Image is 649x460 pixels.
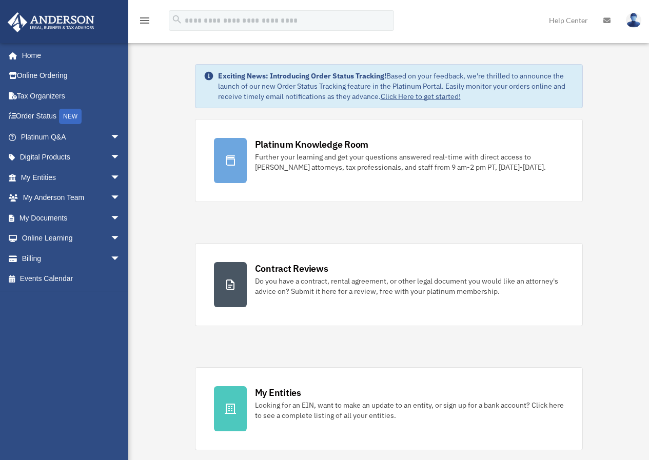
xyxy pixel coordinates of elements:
[7,167,136,188] a: My Entitiesarrow_drop_down
[195,367,583,450] a: My Entities Looking for an EIN, want to make an update to an entity, or sign up for a bank accoun...
[7,106,136,127] a: Order StatusNEW
[7,188,136,208] a: My Anderson Teamarrow_drop_down
[110,228,131,249] span: arrow_drop_down
[110,127,131,148] span: arrow_drop_down
[110,167,131,188] span: arrow_drop_down
[110,147,131,168] span: arrow_drop_down
[139,14,151,27] i: menu
[7,248,136,269] a: Billingarrow_drop_down
[381,92,461,101] a: Click Here to get started!
[110,208,131,229] span: arrow_drop_down
[110,248,131,269] span: arrow_drop_down
[7,269,136,289] a: Events Calendar
[7,45,131,66] a: Home
[7,66,136,86] a: Online Ordering
[255,262,328,275] div: Contract Reviews
[7,228,136,249] a: Online Learningarrow_drop_down
[255,152,564,172] div: Further your learning and get your questions answered real-time with direct access to [PERSON_NAM...
[110,188,131,209] span: arrow_drop_down
[171,14,183,25] i: search
[255,138,369,151] div: Platinum Knowledge Room
[626,13,641,28] img: User Pic
[7,208,136,228] a: My Documentsarrow_drop_down
[59,109,82,124] div: NEW
[255,276,564,296] div: Do you have a contract, rental agreement, or other legal document you would like an attorney's ad...
[218,71,574,102] div: Based on your feedback, we're thrilled to announce the launch of our new Order Status Tracking fe...
[7,127,136,147] a: Platinum Q&Aarrow_drop_down
[255,400,564,421] div: Looking for an EIN, want to make an update to an entity, or sign up for a bank account? Click her...
[218,71,386,81] strong: Exciting News: Introducing Order Status Tracking!
[7,147,136,168] a: Digital Productsarrow_drop_down
[195,243,583,326] a: Contract Reviews Do you have a contract, rental agreement, or other legal document you would like...
[5,12,97,32] img: Anderson Advisors Platinum Portal
[139,18,151,27] a: menu
[255,386,301,399] div: My Entities
[195,119,583,202] a: Platinum Knowledge Room Further your learning and get your questions answered real-time with dire...
[7,86,136,106] a: Tax Organizers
